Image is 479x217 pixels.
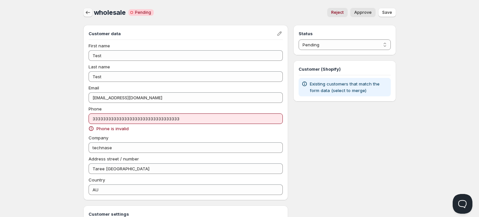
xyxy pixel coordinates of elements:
[299,30,390,37] h3: Status
[89,156,139,161] span: Address street / number
[350,8,376,17] button: Approve
[89,113,283,124] input: Phone
[382,10,392,15] span: Save
[89,92,283,103] input: Email
[89,184,283,195] input: Country
[89,50,283,61] input: First name
[89,163,283,174] input: Address street / number
[89,71,283,82] input: Last name
[453,194,472,214] iframe: Help Scout Beacon - Open
[96,125,129,132] span: Phone is invalid
[89,43,110,48] span: First name
[89,142,283,153] input: Company
[94,9,126,16] span: wholesale
[89,177,105,182] span: Country
[89,135,108,140] span: Company
[310,81,388,94] p: Existing customers that match the form data (select to merge)
[354,10,372,15] span: Approve
[89,64,110,69] span: Last name
[299,66,390,72] h3: Customer (Shopify)
[135,10,151,15] span: Pending
[327,8,348,17] button: Reject
[331,10,344,15] span: Reject
[89,85,99,90] span: Email
[89,30,277,37] h3: Customer data
[89,106,102,111] span: Phone
[275,29,284,38] button: Edit
[378,8,396,17] button: Save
